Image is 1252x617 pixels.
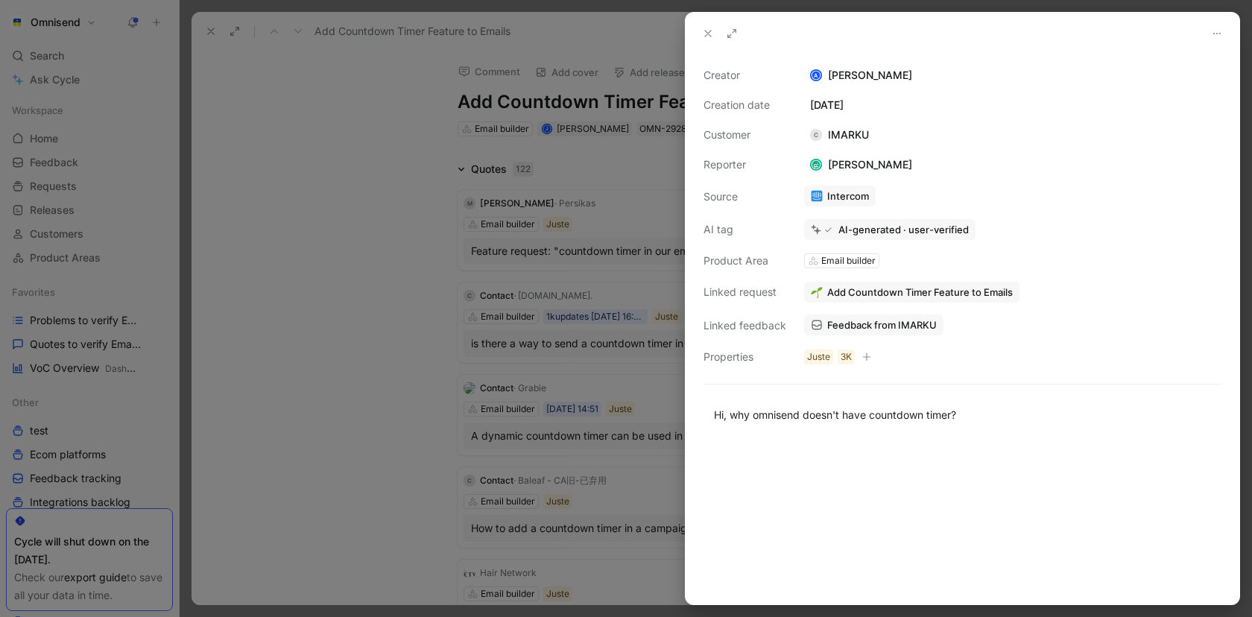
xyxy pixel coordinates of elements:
div: A [812,71,821,80]
span: Feedback from IMARKU [827,318,937,332]
div: Hi, why omnisend doesn't have countdown timer? [714,407,1211,423]
img: 🌱 [811,286,823,298]
div: Email builder [821,253,876,268]
div: Juste [807,349,830,364]
div: Creator [704,66,786,84]
button: 🌱Add Countdown Timer Feature to Emails [804,282,1019,303]
a: Intercom [804,186,876,206]
div: AI tag [704,221,786,238]
div: [DATE] [804,96,1221,114]
img: avatar [812,160,821,170]
div: AI-generated · user-verified [838,223,969,236]
div: [PERSON_NAME] [804,156,918,174]
div: Linked feedback [704,317,786,335]
div: 3K [841,349,852,364]
span: Add Countdown Timer Feature to Emails [827,285,1013,299]
div: Source [704,188,786,206]
a: Feedback from IMARKU [804,314,943,335]
div: C [810,129,822,141]
div: Linked request [704,283,786,301]
div: Reporter [704,156,786,174]
div: Customer [704,126,786,144]
div: IMARKU [804,126,875,144]
div: Creation date [704,96,786,114]
div: Properties [704,348,786,366]
div: Product Area [704,252,786,270]
div: [PERSON_NAME] [804,66,1221,84]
